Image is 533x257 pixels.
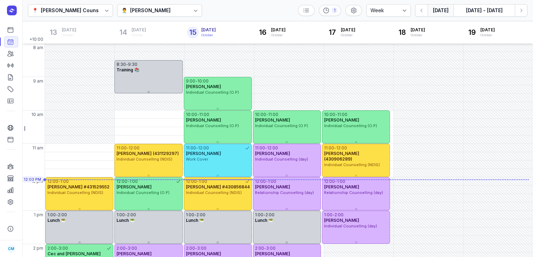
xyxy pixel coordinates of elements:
div: - [58,179,60,184]
span: Individual Counselling (NDIS) [117,157,172,162]
div: 12:00 [324,179,335,184]
div: 16 [257,27,268,38]
span: +10:00 [29,37,45,44]
div: 11:00 [199,112,209,117]
div: 12:00 [336,145,347,151]
span: [PERSON_NAME] [255,117,290,123]
div: - [266,112,268,117]
div: 1:00 [47,212,56,218]
div: October [201,33,216,38]
div: 1:00 [60,179,69,184]
span: 12:03 PM [24,177,41,182]
div: October [132,33,146,38]
span: [PERSON_NAME] [324,218,359,223]
span: [PERSON_NAME] (431129297) [117,151,179,156]
span: Individual Counselling (NDIS) [47,190,103,195]
span: Individual Counselling (O.P) [186,123,239,128]
div: 12:00 [267,145,278,151]
div: - [194,212,196,218]
span: Lunch 🥗 [117,218,135,223]
div: 10:00 [255,112,266,117]
span: 9 am [33,78,43,84]
span: [PERSON_NAME] [117,184,152,189]
div: 11:00 [268,112,278,117]
div: 11:00 [186,145,196,151]
span: Lunch 🥗 [186,218,204,223]
span: [PERSON_NAME] [186,117,221,123]
span: [PERSON_NAME] (430906289) [324,151,359,162]
div: 2:00 [186,246,195,251]
span: [DATE] [62,27,76,33]
div: 12:00 [47,179,58,184]
div: - [197,112,199,117]
div: 10:00 [186,112,197,117]
div: - [263,212,265,218]
span: Individual Counselling (O.P) [117,190,170,195]
div: 12:00 [198,145,209,151]
div: [PERSON_NAME] Counselling [41,6,112,15]
span: Individual Counselling (day) [324,224,377,228]
span: [PERSON_NAME] [324,117,359,123]
div: - [264,246,266,251]
span: Individual Counselling (NDIS) [324,162,380,167]
span: Relationship Counselling (day) [255,190,314,195]
div: 2:00 [47,246,57,251]
span: Individual Counselling (day) [255,157,308,162]
div: 12:00 [186,179,197,184]
span: Training 📚 [117,67,140,72]
div: 1:00 [117,212,125,218]
div: 12:00 [255,179,266,184]
div: 2:00 [196,212,205,218]
div: 1:00 [255,212,263,218]
span: [PERSON_NAME] #430856844 [186,184,250,189]
div: 📍 [32,6,38,15]
button: [DATE] [428,4,453,17]
div: October [480,33,495,38]
span: [PERSON_NAME] [186,84,221,89]
div: 2:00 [58,212,67,218]
div: 2:00 [335,212,344,218]
span: [DATE] [201,27,216,33]
div: 2:00 [265,212,275,218]
span: [PERSON_NAME] [255,184,290,189]
div: 3:00 [266,246,276,251]
div: - [126,246,128,251]
span: Lunch 🥗 [47,218,66,223]
span: [PERSON_NAME] [255,151,290,156]
div: 8:30 [117,62,126,67]
span: Individual Counselling (O.P) [324,123,377,128]
div: 11:00 [255,145,265,151]
span: 2 pm [33,246,43,251]
div: - [196,145,198,151]
div: - [56,212,58,218]
span: [PERSON_NAME] [186,251,221,256]
div: 1:00 [129,179,138,184]
span: 10 am [31,112,43,117]
span: [PERSON_NAME] [255,251,290,256]
div: - [332,212,335,218]
div: - [125,212,127,218]
span: Work Cover [186,157,208,162]
div: 3:00 [197,246,207,251]
span: Individual Counselling (NDIS) [186,190,242,195]
div: 19 [466,27,478,38]
div: October [62,33,76,38]
div: 11:00 [324,145,334,151]
div: 14 [118,27,129,38]
div: 9:00 [186,78,195,84]
div: 15 [187,27,198,38]
div: 3:00 [59,246,68,251]
div: 11:00 [117,145,127,151]
span: [PERSON_NAME] [324,184,359,189]
div: 11:00 [337,112,347,117]
span: [PERSON_NAME] #431529552 [47,184,110,189]
span: [DATE] [132,27,146,33]
div: - [335,112,337,117]
div: 2:00 [117,246,126,251]
div: October [271,33,286,38]
div: 18 [397,27,408,38]
span: Lunch 🥗 [255,218,273,223]
div: 12:00 [117,179,127,184]
div: 2:00 [255,246,264,251]
span: Individual Counselling (O.P) [186,90,239,95]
